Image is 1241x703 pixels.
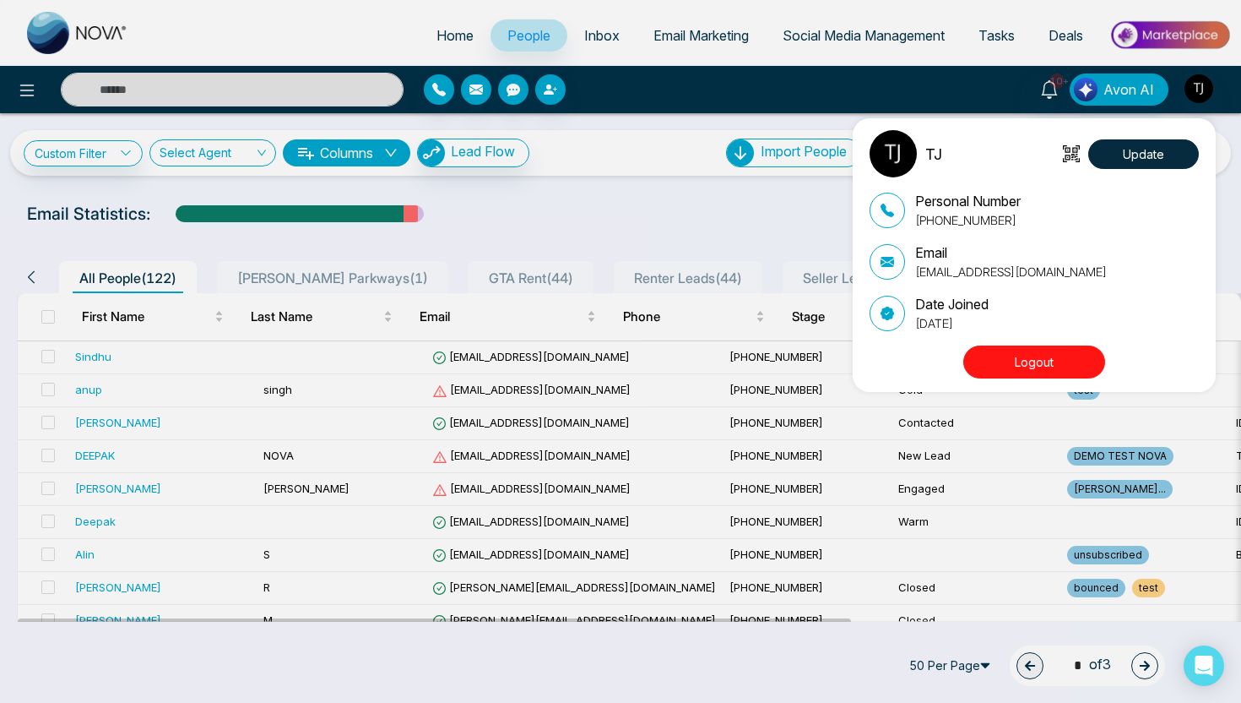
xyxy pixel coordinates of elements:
[915,191,1021,211] p: Personal Number
[915,243,1107,263] p: Email
[915,211,1021,229] p: [PHONE_NUMBER]
[915,294,989,314] p: Date Joined
[1184,646,1224,686] div: Open Intercom Messenger
[1088,139,1199,169] button: Update
[915,314,989,332] p: [DATE]
[963,346,1105,379] button: Logout
[915,263,1107,281] p: [EMAIL_ADDRESS][DOMAIN_NAME]
[925,143,942,166] p: TJ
